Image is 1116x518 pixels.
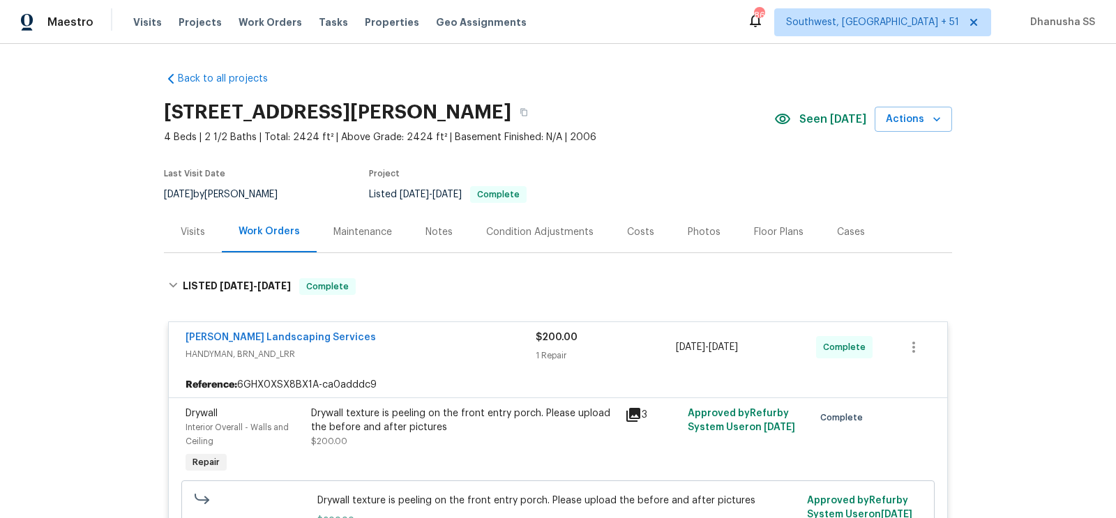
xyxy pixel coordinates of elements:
[486,225,594,239] div: Condition Adjustments
[837,225,865,239] div: Cases
[369,190,527,199] span: Listed
[400,190,462,199] span: -
[164,130,774,144] span: 4 Beds | 2 1/2 Baths | Total: 2424 ft² | Above Grade: 2424 ft² | Basement Finished: N/A | 2006
[186,423,289,445] span: Interior Overall - Walls and Ceiling
[47,15,93,29] span: Maestro
[257,281,291,291] span: [DATE]
[220,281,291,291] span: -
[164,186,294,203] div: by [PERSON_NAME]
[164,190,193,199] span: [DATE]
[709,342,738,352] span: [DATE]
[179,15,222,29] span: Projects
[432,190,462,199] span: [DATE]
[676,340,738,354] span: -
[754,225,804,239] div: Floor Plans
[311,406,617,434] div: Drywall texture is peeling on the front entry porch. Please upload the before and after pictures
[164,169,225,178] span: Last Visit Date
[676,342,705,352] span: [DATE]
[1025,15,1095,29] span: Dhanusha SS
[164,264,952,309] div: LISTED [DATE]-[DATE]Complete
[164,72,298,86] a: Back to all projects
[875,107,952,132] button: Actions
[319,17,348,27] span: Tasks
[536,349,676,363] div: 1 Repair
[186,333,376,342] a: [PERSON_NAME] Landscaping Services
[688,409,795,432] span: Approved by Refurby System User on
[400,190,429,199] span: [DATE]
[333,225,392,239] div: Maintenance
[186,409,218,418] span: Drywall
[786,15,959,29] span: Southwest, [GEOGRAPHIC_DATA] + 51
[799,112,866,126] span: Seen [DATE]
[369,169,400,178] span: Project
[317,494,799,508] span: Drywall texture is peeling on the front entry porch. Please upload the before and after pictures
[425,225,453,239] div: Notes
[764,422,795,432] span: [DATE]
[823,340,871,354] span: Complete
[169,372,947,397] div: 6GHX0XSX8BX1A-ca0adddc9
[365,15,419,29] span: Properties
[536,333,578,342] span: $200.00
[436,15,527,29] span: Geo Assignments
[472,190,525,199] span: Complete
[164,105,511,119] h2: [STREET_ADDRESS][PERSON_NAME]
[239,15,302,29] span: Work Orders
[181,225,205,239] div: Visits
[183,278,291,295] h6: LISTED
[311,437,347,445] span: $200.00
[627,225,654,239] div: Costs
[301,280,354,294] span: Complete
[220,281,253,291] span: [DATE]
[820,411,868,425] span: Complete
[886,111,941,128] span: Actions
[239,224,300,238] div: Work Orders
[133,15,162,29] span: Visits
[625,406,679,423] div: 3
[688,225,721,239] div: Photos
[186,347,536,361] span: HANDYMAN, BRN_AND_LRR
[187,455,225,469] span: Repair
[754,8,764,22] div: 860
[186,378,237,392] b: Reference:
